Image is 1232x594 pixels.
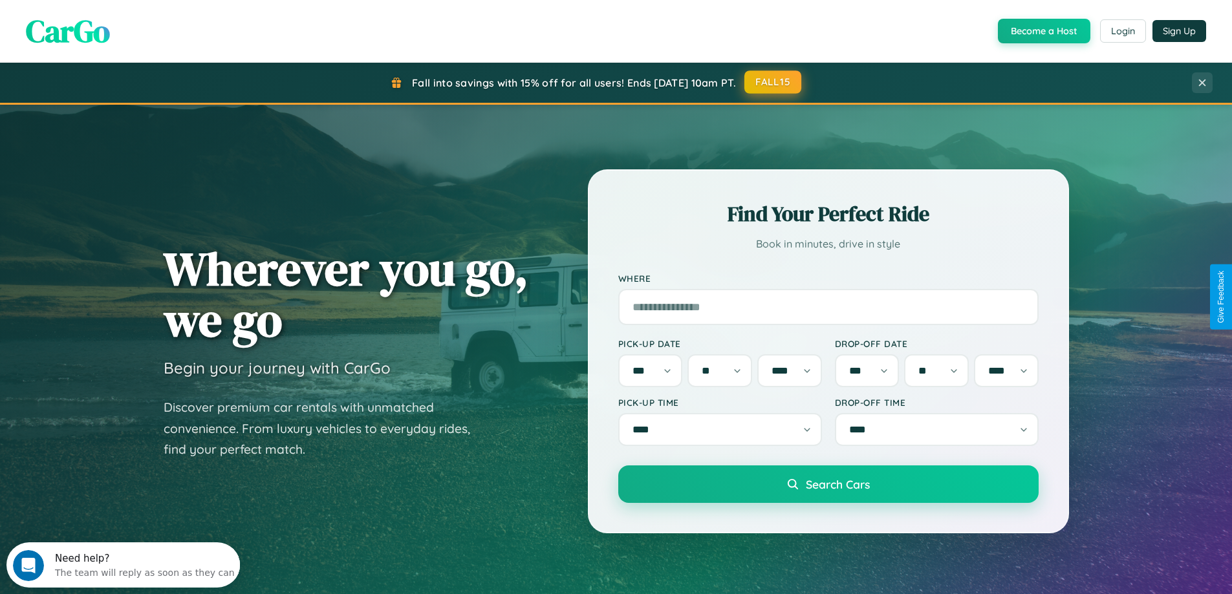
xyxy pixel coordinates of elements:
[618,235,1039,253] p: Book in minutes, drive in style
[998,19,1090,43] button: Become a Host
[13,550,44,581] iframe: Intercom live chat
[49,11,228,21] div: Need help?
[618,397,822,408] label: Pick-up Time
[164,397,487,460] p: Discover premium car rentals with unmatched convenience. From luxury vehicles to everyday rides, ...
[49,21,228,35] div: The team will reply as soon as they can
[618,465,1039,503] button: Search Cars
[835,338,1039,349] label: Drop-off Date
[806,477,870,491] span: Search Cars
[1216,271,1226,323] div: Give Feedback
[26,10,110,52] span: CarGo
[6,542,240,588] iframe: Intercom live chat discovery launcher
[835,397,1039,408] label: Drop-off Time
[5,5,241,41] div: Open Intercom Messenger
[412,76,736,89] span: Fall into savings with 15% off for all users! Ends [DATE] 10am PT.
[744,70,801,94] button: FALL15
[1100,19,1146,43] button: Login
[1152,20,1206,42] button: Sign Up
[164,243,528,345] h1: Wherever you go, we go
[618,273,1039,284] label: Where
[618,338,822,349] label: Pick-up Date
[618,200,1039,228] h2: Find Your Perfect Ride
[164,358,391,377] h3: Begin your journey with CarGo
